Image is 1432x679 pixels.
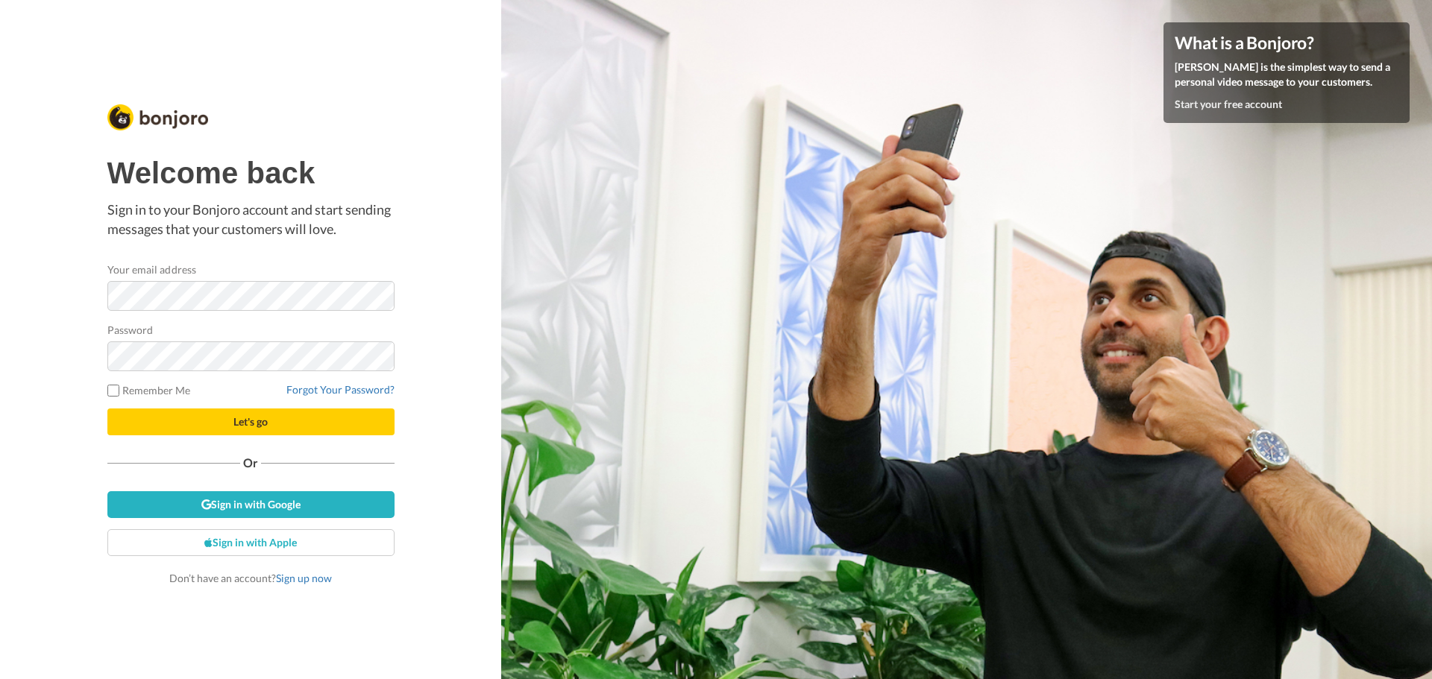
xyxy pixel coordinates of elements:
label: Your email address [107,262,196,277]
a: Start your free account [1175,98,1282,110]
label: Password [107,322,154,338]
h1: Welcome back [107,157,395,189]
p: [PERSON_NAME] is the simplest way to send a personal video message to your customers. [1175,60,1398,89]
a: Sign up now [276,572,332,584]
label: Remember Me [107,382,191,398]
span: Let's go [233,415,268,428]
a: Sign in with Apple [107,529,395,556]
a: Sign in with Google [107,491,395,518]
input: Remember Me [107,385,119,397]
p: Sign in to your Bonjoro account and start sending messages that your customers will love. [107,200,395,239]
button: Let's go [107,408,395,435]
h4: What is a Bonjoro? [1175,34,1398,52]
span: Don’t have an account? [169,572,332,584]
span: Or [240,458,261,468]
a: Forgot Your Password? [286,383,395,396]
